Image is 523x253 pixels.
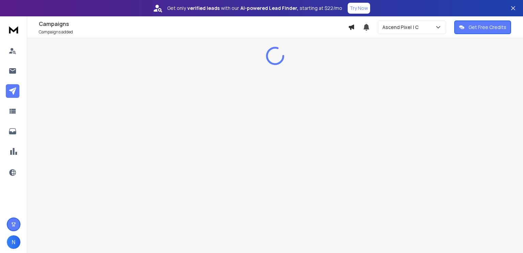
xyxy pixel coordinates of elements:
[7,235,20,249] button: N
[382,24,421,31] p: Ascend Pixel | C
[240,5,298,12] strong: AI-powered Lead Finder,
[39,29,348,35] p: Campaigns added
[167,5,342,12] p: Get only with our starting at $22/mo
[348,3,370,14] button: Try Now
[39,20,348,28] h1: Campaigns
[454,20,511,34] button: Get Free Credits
[350,5,368,12] p: Try Now
[187,5,220,12] strong: verified leads
[7,23,20,36] img: logo
[469,24,506,31] p: Get Free Credits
